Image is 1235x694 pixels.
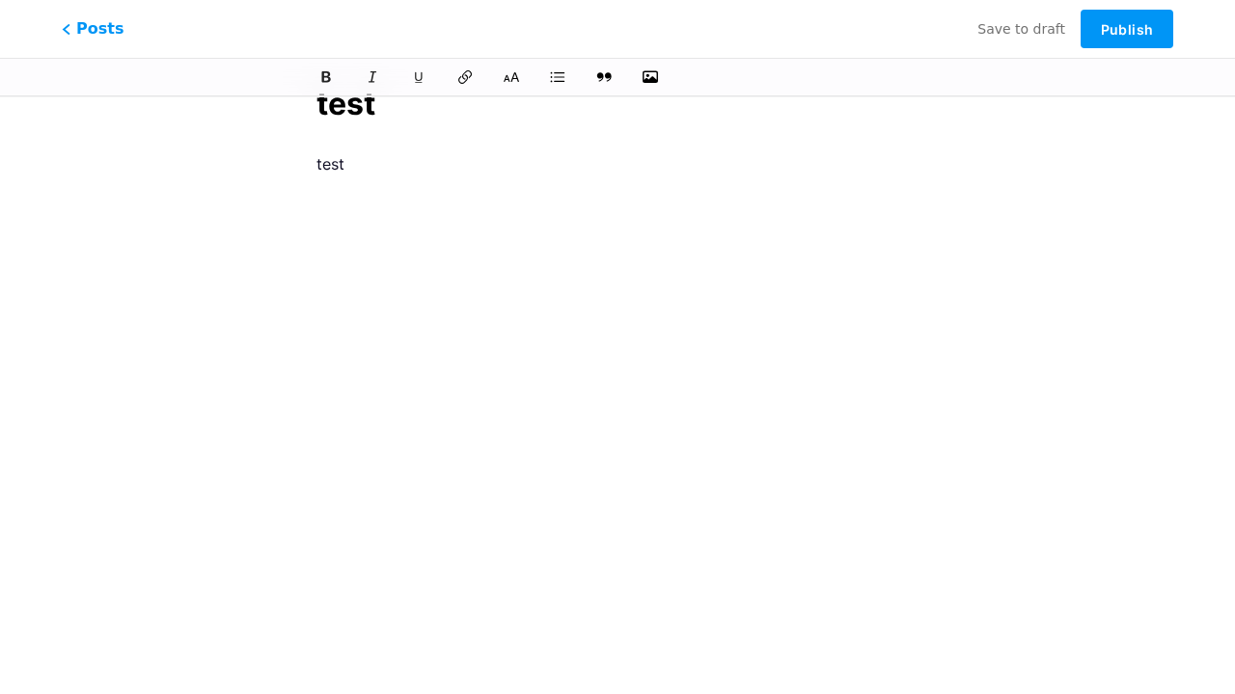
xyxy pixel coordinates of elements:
input: Title [316,81,919,127]
span: Posts [62,17,123,40]
span: Save to draft [977,21,1065,37]
span: Publish [1101,21,1153,38]
button: Save to draft [977,10,1065,48]
p: test [316,150,919,177]
button: Publish [1081,10,1173,48]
